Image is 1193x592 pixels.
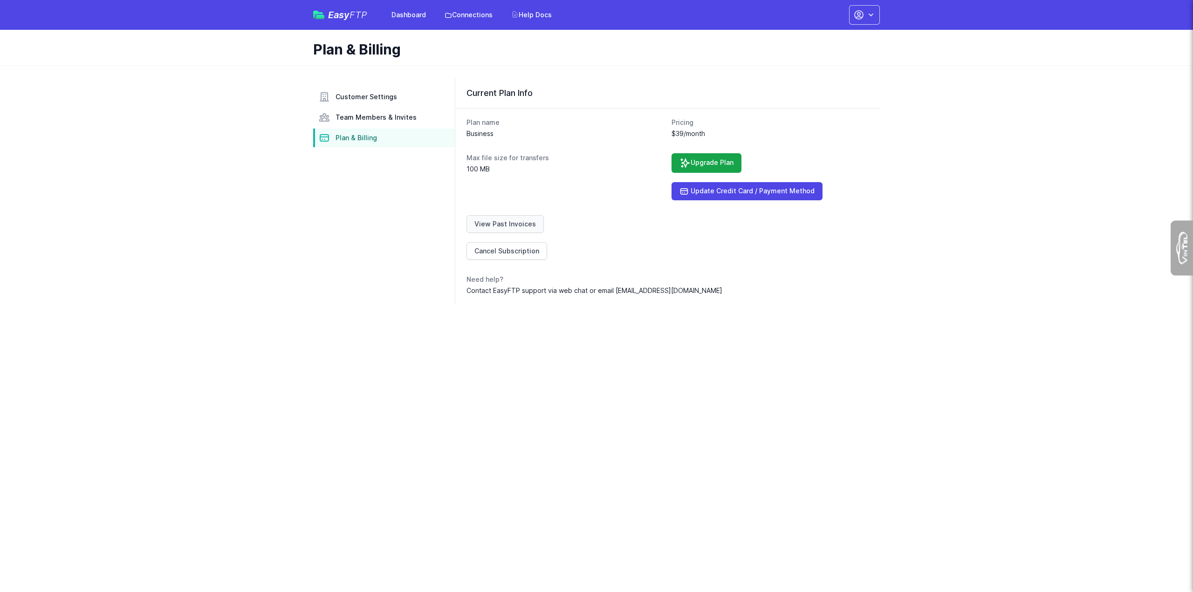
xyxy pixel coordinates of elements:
dt: Max file size for transfers [466,153,664,163]
dd: 100 MB [466,164,664,174]
span: Easy [328,10,367,20]
a: Update Credit Card / Payment Method [672,182,823,200]
dd: $39/month [672,129,869,138]
span: Team Members & Invites [336,113,417,122]
img: easyftp_logo.png [313,11,324,19]
a: Team Members & Invites [313,108,455,127]
span: Customer Settings [336,92,397,102]
a: Cancel Subscription [466,242,547,260]
span: Plan & Billing [336,133,377,143]
dt: Plan name [466,118,664,127]
span: FTP [350,9,367,20]
dd: Contact EasyFTP support via web chat or email [EMAIL_ADDRESS][DOMAIN_NAME] [466,286,869,295]
a: Customer Settings [313,88,455,106]
a: Connections [439,7,498,23]
h1: Plan & Billing [313,41,872,58]
a: View Past Invoices [466,215,544,233]
a: EasyFTP [313,10,367,20]
a: Upgrade Plan [672,153,741,173]
dt: Need help? [466,275,869,284]
h3: Current Plan Info [466,88,869,99]
dd: Business [466,129,664,138]
a: Help Docs [506,7,557,23]
a: Plan & Billing [313,129,455,147]
a: Dashboard [386,7,432,23]
dt: Pricing [672,118,869,127]
iframe: Drift Widget Chat Controller [1146,545,1182,581]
